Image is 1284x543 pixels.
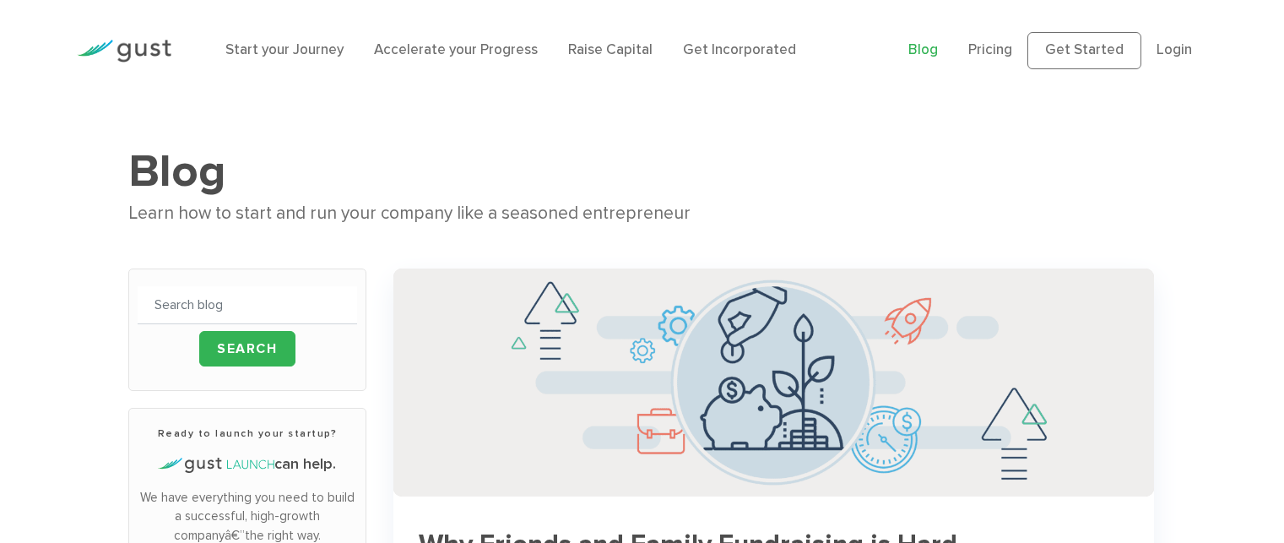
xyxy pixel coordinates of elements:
[138,453,357,475] h4: can help.
[128,144,1156,199] h1: Blog
[225,41,344,58] a: Start your Journey
[138,286,357,324] input: Search blog
[138,426,357,441] h3: Ready to launch your startup?
[968,41,1012,58] a: Pricing
[1157,41,1192,58] a: Login
[128,199,1156,228] div: Learn how to start and run your company like a seasoned entrepreneur
[374,41,538,58] a: Accelerate your Progress
[1027,32,1141,69] a: Get Started
[199,331,295,367] input: Search
[77,40,171,62] img: Gust Logo
[908,41,938,58] a: Blog
[393,269,1154,497] img: Successful Startup Founders Invest In Their Own Ventures 0742d64fd6a698c3cfa409e71c3cc4e5620a7e72...
[683,41,796,58] a: Get Incorporated
[568,41,653,58] a: Raise Capital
